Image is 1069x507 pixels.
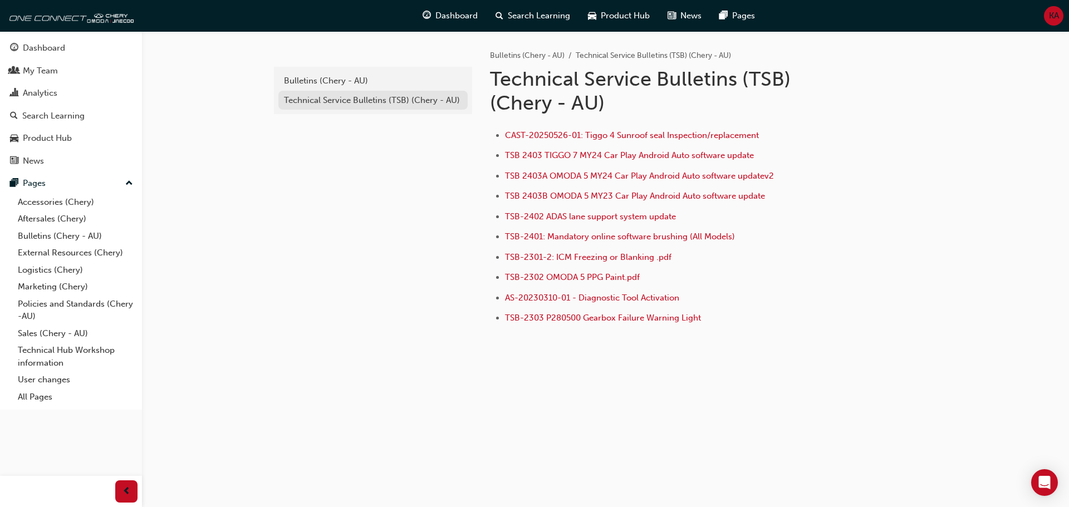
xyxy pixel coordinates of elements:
[435,9,478,22] span: Dashboard
[23,132,72,145] div: Product Hub
[588,9,596,23] span: car-icon
[505,191,765,201] a: TSB 2403B OMODA 5 MY23 Car Play Android Auto software update
[423,9,431,23] span: guage-icon
[10,156,18,166] span: news-icon
[505,171,774,181] a: TSB 2403A OMODA 5 MY24 Car Play Android Auto software updatev2
[10,43,18,53] span: guage-icon
[601,9,650,22] span: Product Hub
[284,94,462,107] div: Technical Service Bulletins (TSB) (Chery - AU)
[659,4,710,27] a: news-iconNews
[23,65,58,77] div: My Team
[13,371,138,388] a: User changes
[719,9,728,23] span: pages-icon
[4,173,138,194] button: Pages
[4,128,138,149] a: Product Hub
[414,4,487,27] a: guage-iconDashboard
[505,232,735,242] a: TSB-2401: Mandatory online software brushing (All Models)
[4,36,138,173] button: DashboardMy TeamAnalyticsSearch LearningProduct HubNews
[13,278,138,296] a: Marketing (Chery)
[23,87,57,100] div: Analytics
[10,111,18,121] span: search-icon
[505,272,640,282] a: TSB-2302 OMODA 5 PPG Paint.pdf
[22,110,85,122] div: Search Learning
[23,155,44,168] div: News
[6,4,134,27] img: oneconnect
[490,67,855,115] h1: Technical Service Bulletins (TSB) (Chery - AU)
[13,210,138,228] a: Aftersales (Chery)
[490,51,565,60] a: Bulletins (Chery - AU)
[1049,9,1059,22] span: KA
[505,211,676,221] a: TSB-2402 ADAS lane support system update
[13,388,138,406] a: All Pages
[284,75,462,87] div: Bulletins (Chery - AU)
[278,91,468,110] a: Technical Service Bulletins (TSB) (Chery - AU)
[13,244,138,262] a: External Resources (Chery)
[4,83,138,104] a: Analytics
[1031,469,1058,496] div: Open Intercom Messenger
[10,88,18,99] span: chart-icon
[278,71,468,91] a: Bulletins (Chery - AU)
[576,50,731,62] li: Technical Service Bulletins (TSB) (Chery - AU)
[505,293,679,303] a: AS-20230310-01 - Diagnostic Tool Activation
[13,342,138,371] a: Technical Hub Workshop information
[668,9,676,23] span: news-icon
[508,9,570,22] span: Search Learning
[13,296,138,325] a: Policies and Standards (Chery -AU)
[680,9,702,22] span: News
[579,4,659,27] a: car-iconProduct Hub
[496,9,503,23] span: search-icon
[13,325,138,342] a: Sales (Chery - AU)
[10,134,18,144] span: car-icon
[23,177,46,190] div: Pages
[4,151,138,171] a: News
[4,106,138,126] a: Search Learning
[710,4,764,27] a: pages-iconPages
[122,485,131,499] span: prev-icon
[4,61,138,81] a: My Team
[4,38,138,58] a: Dashboard
[505,252,671,262] a: TSB-2301-2: ICM Freezing or Blanking .pdf
[1044,6,1063,26] button: KA
[505,150,754,160] a: TSB 2403 TIGGO 7 MY24 Car Play Android Auto software update
[125,176,133,191] span: up-icon
[13,262,138,279] a: Logistics (Chery)
[13,194,138,211] a: Accessories (Chery)
[505,313,701,323] a: TSB-2303 P280500 Gearbox Failure Warning Light
[13,228,138,245] a: Bulletins (Chery - AU)
[10,179,18,189] span: pages-icon
[10,66,18,76] span: people-icon
[487,4,579,27] a: search-iconSearch Learning
[505,130,759,140] a: CAST-20250526-01: Tiggo 4 Sunroof seal Inspection/replacement
[23,42,65,55] div: Dashboard
[732,9,755,22] span: Pages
